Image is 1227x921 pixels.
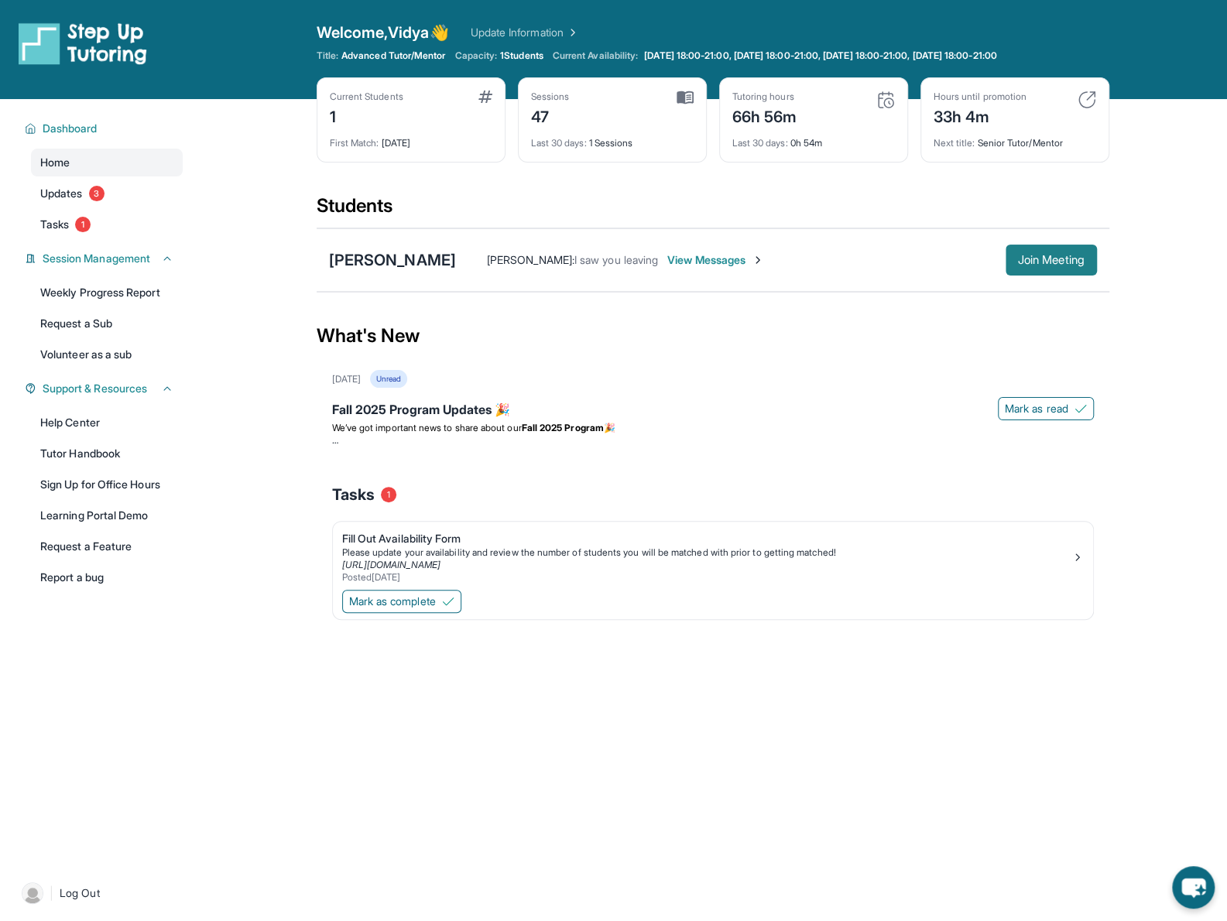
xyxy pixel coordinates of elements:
img: logo [19,22,147,65]
div: [DATE] [330,128,492,149]
a: Update Information [471,25,579,40]
div: 0h 54m [732,128,895,149]
img: Chevron-Right [752,254,764,266]
a: [DATE] 18:00-21:00, [DATE] 18:00-21:00, [DATE] 18:00-21:00, [DATE] 18:00-21:00 [641,50,999,62]
span: 3 [89,186,105,201]
div: Please update your availability and review the number of students you will be matched with prior ... [342,546,1071,559]
a: Request a Sub [31,310,183,337]
a: Sign Up for Office Hours [31,471,183,498]
button: Mark as read [998,397,1094,420]
span: Last 30 days : [531,137,587,149]
span: Session Management [43,251,150,266]
a: Updates3 [31,180,183,207]
span: Title: [317,50,338,62]
a: Report a bug [31,563,183,591]
span: Mark as complete [349,594,436,609]
img: card [478,91,492,103]
span: Home [40,155,70,170]
img: card [876,91,895,109]
img: Chevron Right [564,25,579,40]
span: I saw you leaving [574,253,658,266]
a: Volunteer as a sub [31,341,183,368]
a: Weekly Progress Report [31,279,183,306]
span: 🎉 [604,422,615,433]
div: Senior Tutor/Mentor [934,128,1096,149]
a: Fill Out Availability FormPlease update your availability and review the number of students you w... [333,522,1093,587]
div: Posted [DATE] [342,571,1071,584]
img: card [677,91,694,104]
div: 33h 4m [934,103,1026,128]
span: We’ve got important news to share about our [332,422,522,433]
span: Advanced Tutor/Mentor [341,50,445,62]
strong: Fall 2025 Program [522,422,604,433]
button: Dashboard [36,121,173,136]
div: 47 [531,103,570,128]
span: 1 Students [500,50,543,62]
a: [URL][DOMAIN_NAME] [342,559,440,570]
span: Welcome, Vidya 👋 [317,22,449,43]
div: Tutoring hours [732,91,797,103]
div: Unread [370,370,407,388]
span: Last 30 days : [732,137,788,149]
span: View Messages [667,252,764,268]
a: Tutor Handbook [31,440,183,467]
div: 1 Sessions [531,128,694,149]
span: Capacity: [454,50,497,62]
div: [PERSON_NAME] [329,249,456,271]
a: Request a Feature [31,532,183,560]
span: Join Meeting [1018,255,1085,265]
span: [DATE] 18:00-21:00, [DATE] 18:00-21:00, [DATE] 18:00-21:00, [DATE] 18:00-21:00 [644,50,996,62]
span: Tasks [40,217,69,232]
button: Mark as complete [342,590,461,613]
span: Support & Resources [43,381,147,396]
div: Students [317,193,1109,228]
img: card [1078,91,1096,109]
span: Tasks [332,484,375,505]
a: Help Center [31,409,183,437]
img: user-img [22,882,43,904]
span: Log Out [60,885,100,901]
div: 66h 56m [732,103,797,128]
span: | [50,884,53,902]
span: 1 [75,217,91,232]
div: [DATE] [332,373,361,385]
a: Tasks1 [31,211,183,238]
img: Mark as complete [442,595,454,608]
button: Join Meeting [1006,245,1097,276]
span: First Match : [330,137,379,149]
span: Dashboard [43,121,98,136]
span: Next title : [934,137,975,149]
span: 1 [381,487,396,502]
span: [PERSON_NAME] : [487,253,574,266]
div: 1 [330,103,403,128]
img: Mark as read [1074,402,1087,415]
div: Fall 2025 Program Updates 🎉 [332,400,1094,422]
div: Sessions [531,91,570,103]
span: Mark as read [1005,401,1068,416]
button: Session Management [36,251,173,266]
div: Fill Out Availability Form [342,531,1071,546]
div: Current Students [330,91,403,103]
span: Updates [40,186,83,201]
button: Support & Resources [36,381,173,396]
a: Home [31,149,183,176]
span: Current Availability: [553,50,638,62]
div: Hours until promotion [934,91,1026,103]
a: Learning Portal Demo [31,502,183,529]
div: What's New [317,302,1109,370]
a: |Log Out [15,876,183,910]
button: chat-button [1172,866,1215,909]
